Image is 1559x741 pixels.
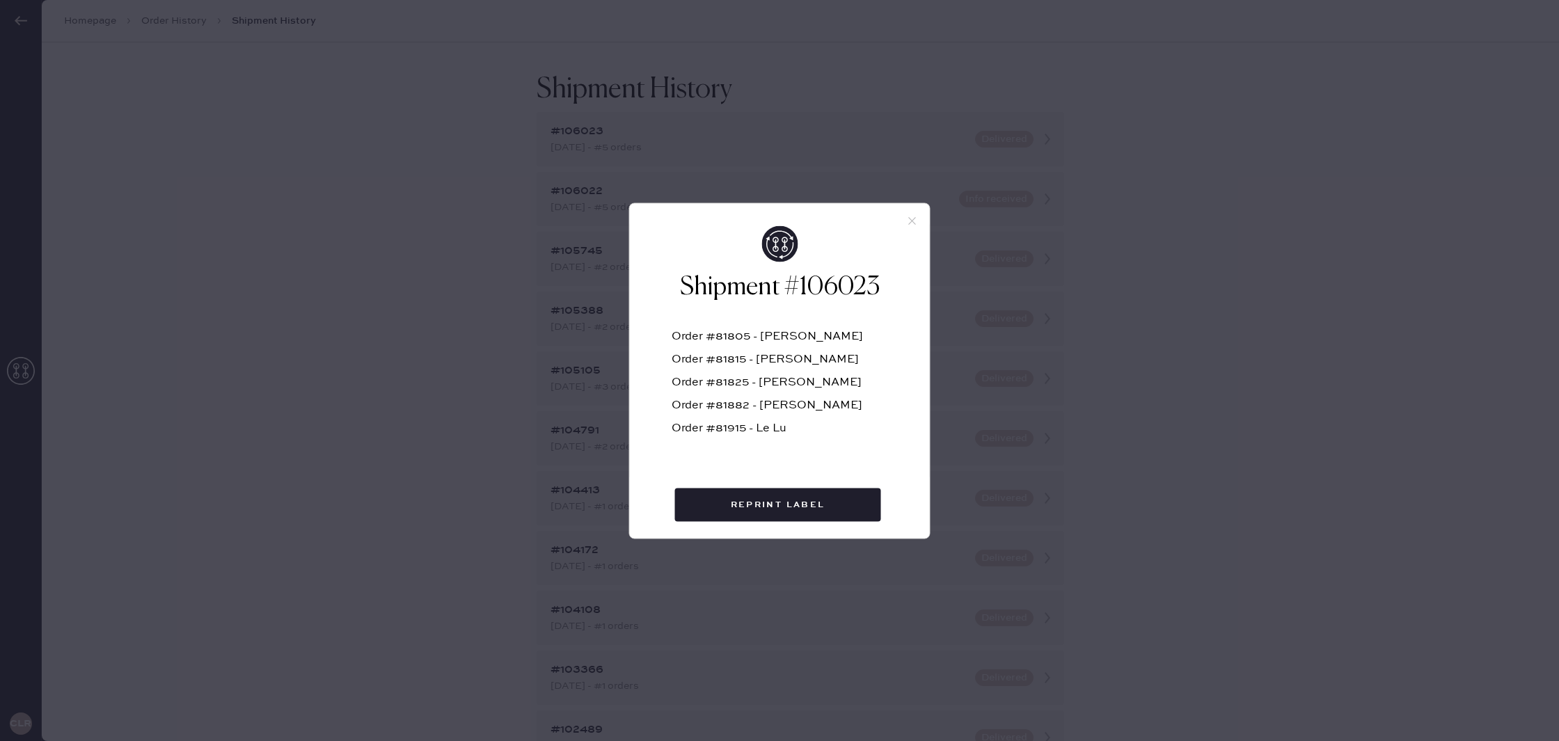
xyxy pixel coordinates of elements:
[672,376,888,399] div: Order #81825 - [PERSON_NAME]
[675,488,885,521] a: Reprint Label
[672,422,888,445] div: Order #81915 - Le Lu
[672,399,888,422] div: Order #81882 - [PERSON_NAME]
[675,488,881,521] button: Reprint Label
[672,270,888,303] h2: Shipment #106023
[672,353,888,376] div: Order #81815 - [PERSON_NAME]
[672,330,888,353] div: Order #81805 - [PERSON_NAME]
[1493,678,1553,738] iframe: Front Chat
